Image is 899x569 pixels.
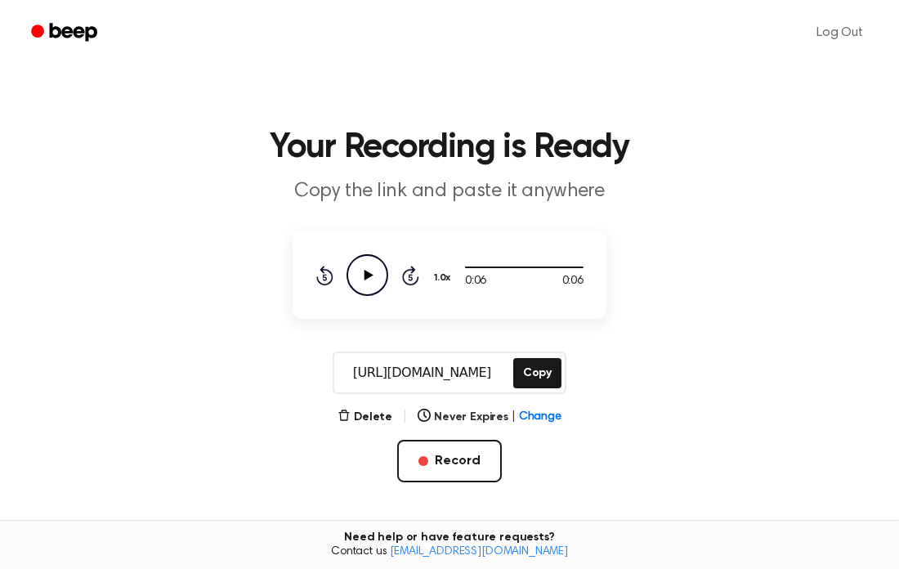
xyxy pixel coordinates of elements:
[562,273,584,290] span: 0:06
[402,407,408,427] span: |
[800,13,879,52] a: Log Out
[338,409,392,426] button: Delete
[465,273,486,290] span: 0:06
[20,17,112,49] a: Beep
[513,358,561,388] button: Copy
[519,409,561,426] span: Change
[512,409,516,426] span: |
[136,178,763,205] p: Copy the link and paste it anywhere
[10,545,889,560] span: Contact us
[432,264,457,292] button: 1.0x
[31,131,868,165] h1: Your Recording is Ready
[390,546,568,558] a: [EMAIL_ADDRESS][DOMAIN_NAME]
[418,409,561,426] button: Never Expires|Change
[397,440,501,482] button: Record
